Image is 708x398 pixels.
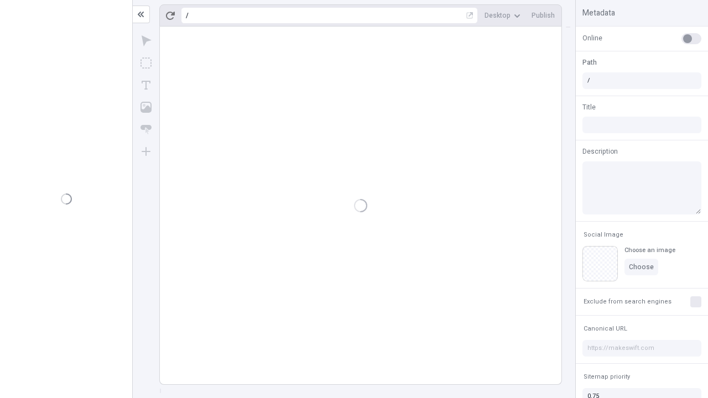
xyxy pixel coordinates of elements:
[136,119,156,139] button: Button
[624,259,658,275] button: Choose
[136,97,156,117] button: Image
[136,53,156,73] button: Box
[581,322,629,336] button: Canonical URL
[624,246,675,254] div: Choose an image
[581,295,674,308] button: Exclude from search engines
[485,11,511,20] span: Desktop
[582,33,602,43] span: Online
[584,231,623,239] span: Social Image
[584,297,671,306] span: Exclude from search engines
[582,102,596,112] span: Title
[582,146,618,156] span: Description
[136,75,156,95] button: Text
[584,373,630,381] span: Sitemap priority
[629,263,654,271] span: Choose
[186,11,189,20] div: /
[584,324,627,333] span: Canonical URL
[582,57,597,67] span: Path
[480,7,525,24] button: Desktop
[581,228,626,242] button: Social Image
[582,340,701,357] input: https://makeswift.com
[581,370,632,384] button: Sitemap priority
[532,11,555,20] span: Publish
[527,7,559,24] button: Publish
